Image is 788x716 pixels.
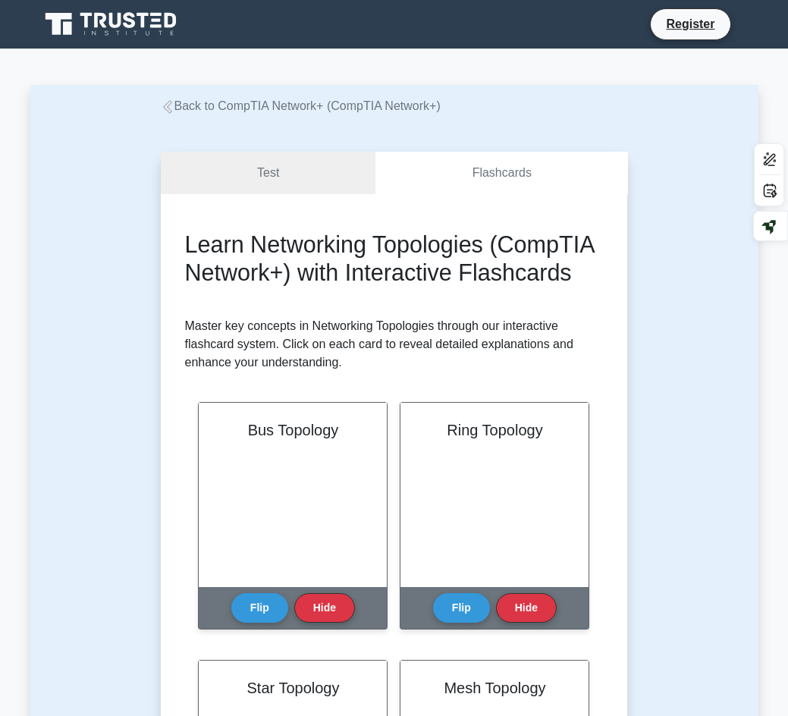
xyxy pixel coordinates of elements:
[217,421,369,439] h2: Bus Topology
[161,152,376,195] a: Test
[657,14,724,33] a: Register
[294,593,355,623] button: Hide
[185,231,604,286] h2: Learn Networking Topologies (CompTIA Network+) with Interactive Flashcards
[375,152,627,195] a: Flashcards
[419,421,570,439] h2: Ring Topology
[185,317,604,372] p: Master key concepts in Networking Topologies through our interactive flashcard system. Click on e...
[217,679,369,697] h2: Star Topology
[496,593,557,623] button: Hide
[161,99,441,112] a: Back to CompTIA Network+ (CompTIA Network+)
[419,679,570,697] h2: Mesh Topology
[433,593,490,623] button: Flip
[231,593,288,623] button: Flip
